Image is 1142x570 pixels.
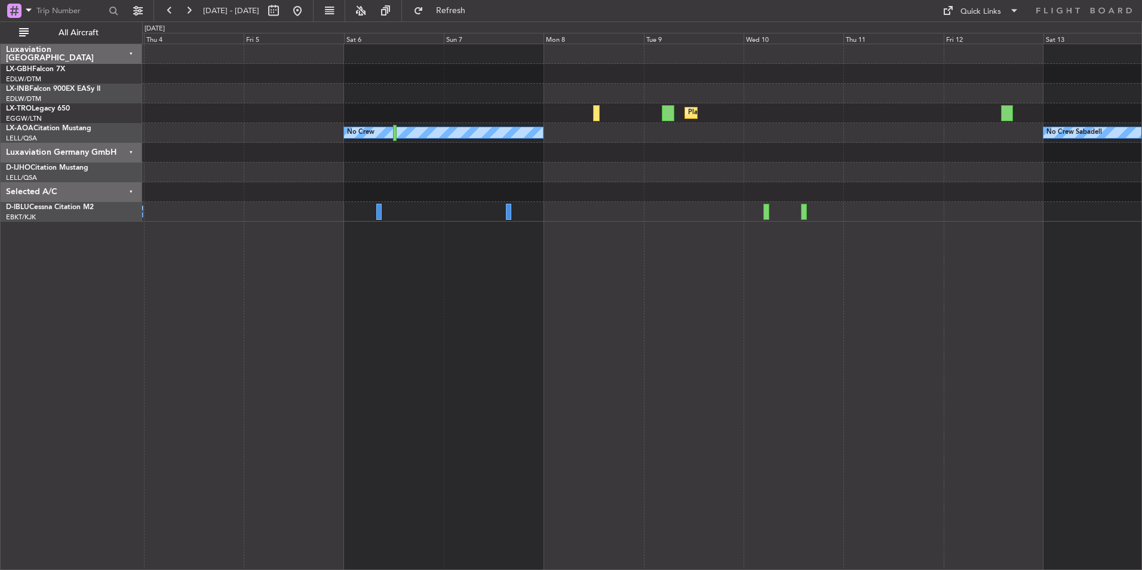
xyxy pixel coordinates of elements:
input: Trip Number [36,2,105,20]
a: LELL/QSA [6,134,37,143]
span: D-IJHO [6,164,30,171]
a: LX-TROLegacy 650 [6,105,70,112]
div: Sun 7 [444,33,544,44]
a: LELL/QSA [6,173,37,182]
span: LX-GBH [6,66,32,73]
div: No Crew Sabadell [1046,124,1102,142]
span: LX-TRO [6,105,32,112]
button: Quick Links [937,1,1025,20]
a: LX-INBFalcon 900EX EASy II [6,85,100,93]
button: All Aircraft [13,23,130,42]
a: EBKT/KJK [6,213,36,222]
span: [DATE] - [DATE] [203,5,259,16]
a: D-IBLUCessna Citation M2 [6,204,94,211]
div: Planned Maint Dusseldorf [688,104,766,122]
div: Thu 4 [144,33,244,44]
div: Thu 11 [843,33,943,44]
div: Tue 9 [644,33,744,44]
span: LX-INB [6,85,29,93]
div: Sat 6 [344,33,444,44]
a: EDLW/DTM [6,94,41,103]
a: LX-AOACitation Mustang [6,125,91,132]
div: [DATE] [145,24,165,34]
a: EDLW/DTM [6,75,41,84]
span: LX-AOA [6,125,33,132]
a: EGGW/LTN [6,114,42,123]
div: Mon 8 [544,33,643,44]
div: Fri 12 [944,33,1043,44]
div: Quick Links [960,6,1001,18]
span: Refresh [426,7,476,15]
a: D-IJHOCitation Mustang [6,164,88,171]
span: All Aircraft [31,29,126,37]
div: Wed 10 [744,33,843,44]
button: Refresh [408,1,480,20]
a: LX-GBHFalcon 7X [6,66,65,73]
div: No Crew [347,124,374,142]
span: D-IBLU [6,204,29,211]
div: Fri 5 [244,33,343,44]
